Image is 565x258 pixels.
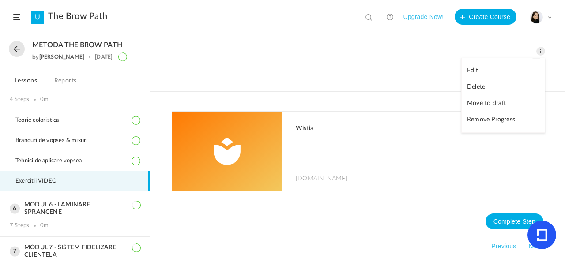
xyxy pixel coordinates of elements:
button: Complete Step [486,213,543,229]
img: poza-profil.jpg [530,11,542,23]
div: [DATE] [95,54,113,60]
a: [PERSON_NAME] [39,53,85,60]
button: Next [527,241,543,251]
div: 0m [40,96,49,103]
span: METODA THE BROW PATH [32,41,122,49]
a: Wistia [DOMAIN_NAME] [172,112,543,191]
h3: MODUL 6 - LAMINARE SPRANCENE [10,201,140,216]
span: Tehnici de aplicare vopsea [15,157,93,165]
span: Exercitii VIDEO [15,178,68,185]
span: Branduri de vopsea & mixuri [15,137,98,144]
img: default-yellow.svg [172,112,282,191]
a: Delete [462,79,545,95]
div: 0m [40,222,49,229]
button: Create Course [455,9,516,25]
a: Remove Progress [462,112,545,128]
button: Upgrade Now! [403,9,444,25]
div: by [32,54,84,60]
a: U [31,11,44,24]
button: Previous [490,241,518,251]
div: 7 Steps [10,222,29,229]
a: Move to draft [462,95,545,112]
div: 4 Steps [10,96,29,103]
h1: Wistia [296,125,534,132]
a: Lessons [13,75,39,92]
span: Teorie coloristica [15,117,70,124]
a: Reports [53,75,79,92]
a: Edit [462,63,545,79]
a: The Brow Path [48,11,107,22]
span: [DOMAIN_NAME] [296,173,347,182]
